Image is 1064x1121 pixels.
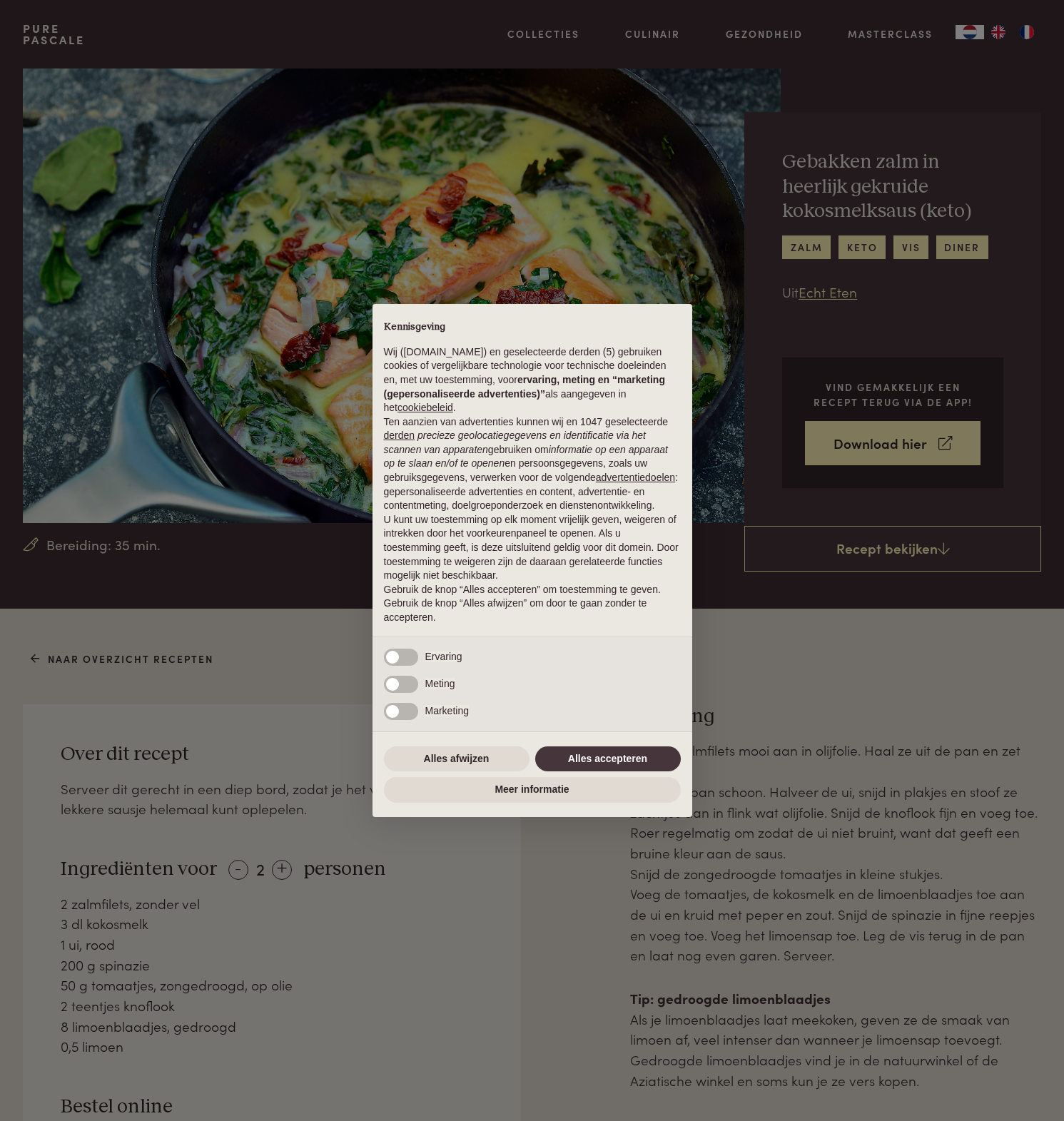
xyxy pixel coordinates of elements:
button: Alles accepteren [535,746,681,772]
span: Ervaring [425,651,462,662]
p: Wij ([DOMAIN_NAME]) en geselecteerde derden (5) gebruiken cookies of vergelijkbare technologie vo... [384,345,681,415]
p: Ten aanzien van advertenties kunnen wij en 1047 geselecteerde gebruiken om en persoonsgegevens, z... [384,415,681,513]
p: U kunt uw toestemming op elk moment vrijelijk geven, weigeren of intrekken door het voorkeurenpan... [384,513,681,583]
button: Alles afwijzen [384,746,530,772]
strong: ervaring, meting en “marketing (gepersonaliseerde advertenties)” [384,374,665,400]
em: precieze geolocatiegegevens en identificatie via het scannen van apparaten [384,430,646,455]
h2: Kennisgeving [384,321,681,334]
span: Meting [425,678,455,689]
span: Marketing [425,705,469,716]
button: derden [384,429,415,443]
button: Meer informatie [384,777,681,803]
button: advertentiedoelen [596,471,675,485]
p: Gebruik de knop “Alles accepteren” om toestemming te geven. Gebruik de knop “Alles afwijzen” om d... [384,583,681,625]
a: cookiebeleid [397,402,453,413]
em: informatie op een apparaat op te slaan en/of te openen [384,444,669,470]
